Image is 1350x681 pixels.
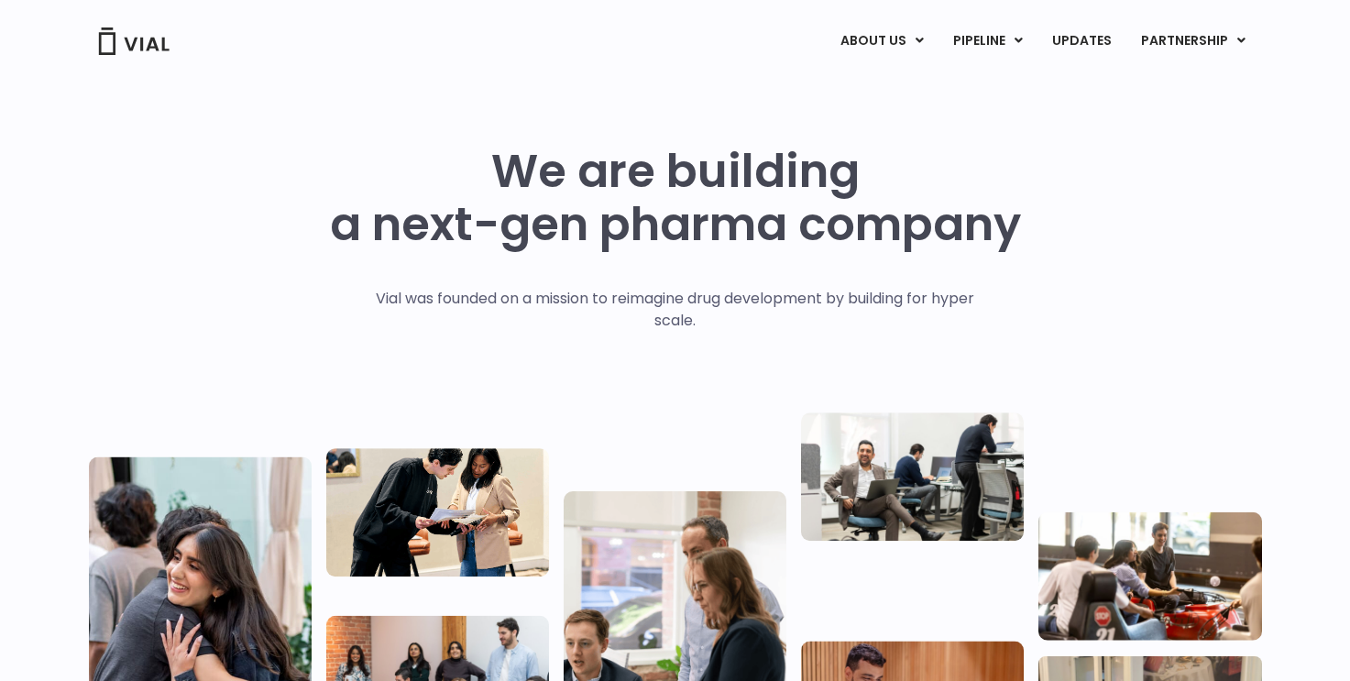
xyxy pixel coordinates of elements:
a: PARTNERSHIPMenu Toggle [1126,26,1260,57]
a: UPDATES [1037,26,1125,57]
p: Vial was founded on a mission to reimagine drug development by building for hyper scale. [357,288,993,332]
img: Vial Logo [97,27,170,55]
a: PIPELINEMenu Toggle [938,26,1037,57]
h1: We are building a next-gen pharma company [330,145,1021,251]
img: Three people working in an office [801,412,1024,541]
img: Group of people playing whirlyball [1038,511,1261,640]
img: Two people looking at a paper talking. [326,448,549,577]
a: ABOUT USMenu Toggle [826,26,938,57]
